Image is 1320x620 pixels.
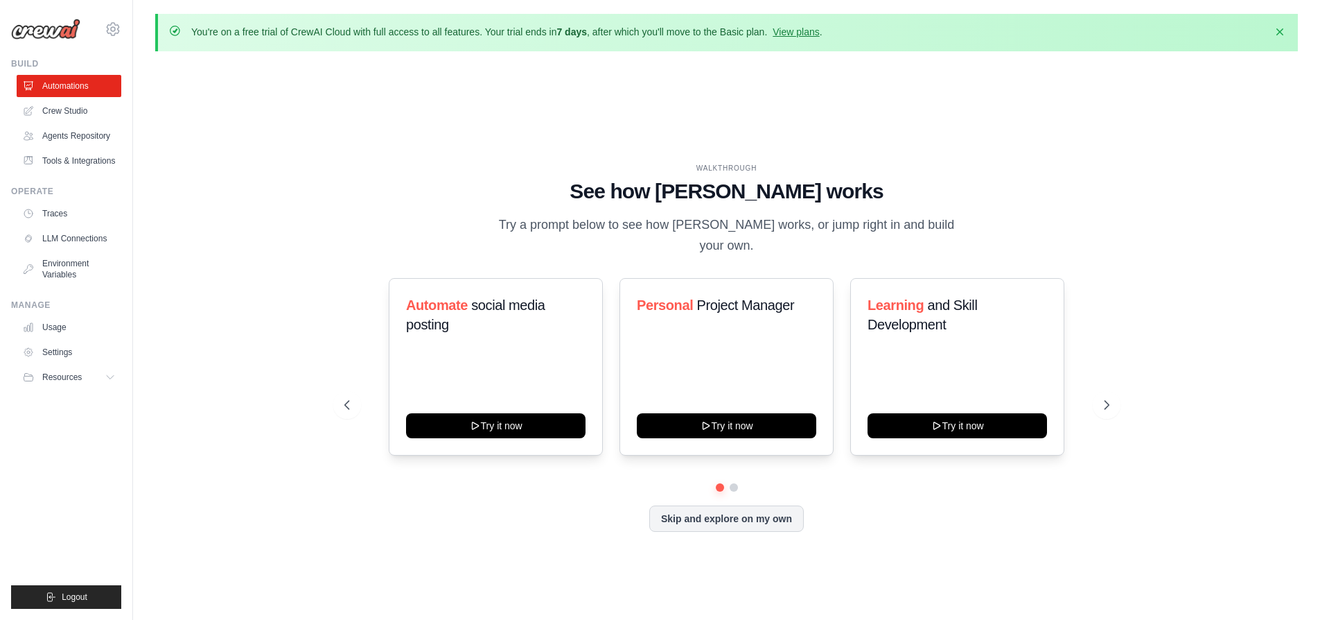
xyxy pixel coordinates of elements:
[868,413,1047,438] button: Try it now
[42,372,82,383] span: Resources
[17,75,121,97] a: Automations
[868,298,924,313] span: Learning
[696,298,794,313] span: Project Manager
[17,252,121,286] a: Environment Variables
[773,26,819,37] a: View plans
[17,227,121,250] a: LLM Connections
[1251,553,1320,620] iframe: Chat Widget
[11,186,121,197] div: Operate
[406,298,545,332] span: social media posting
[17,125,121,147] a: Agents Repository
[11,58,121,69] div: Build
[17,366,121,388] button: Resources
[868,298,977,332] span: and Skill Development
[11,300,121,311] div: Manage
[11,585,121,609] button: Logout
[62,592,87,603] span: Logout
[17,316,121,338] a: Usage
[17,341,121,363] a: Settings
[637,298,693,313] span: Personal
[556,26,587,37] strong: 7 days
[637,413,816,438] button: Try it now
[344,179,1109,204] h1: See how [PERSON_NAME] works
[494,215,960,256] p: Try a prompt below to see how [PERSON_NAME] works, or jump right in and build your own.
[17,203,121,225] a: Traces
[17,150,121,172] a: Tools & Integrations
[406,298,468,313] span: Automate
[649,506,804,532] button: Skip and explore on my own
[17,100,121,122] a: Crew Studio
[406,413,586,438] button: Try it now
[11,19,80,40] img: Logo
[344,163,1109,173] div: WALKTHROUGH
[191,25,822,39] p: You're on a free trial of CrewAI Cloud with full access to all features. Your trial ends in , aft...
